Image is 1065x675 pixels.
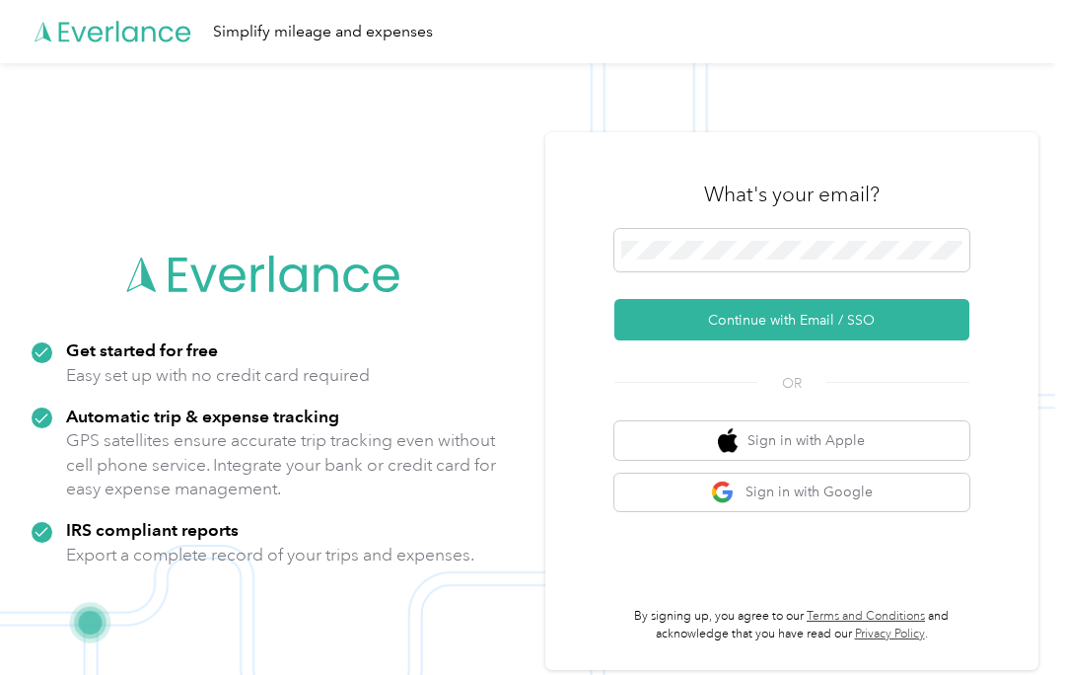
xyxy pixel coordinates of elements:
[614,474,969,512] button: google logoSign in with Google
[614,608,969,642] p: By signing up, you agree to our and acknowledge that you have read our .
[66,428,497,501] p: GPS satellites ensure accurate trip tracking even without cell phone service. Integrate your bank...
[614,421,969,460] button: apple logoSign in with Apple
[66,406,339,426] strong: Automatic trip & expense tracking
[807,609,925,624] a: Terms and Conditions
[704,181,880,208] h3: What's your email?
[757,373,826,394] span: OR
[66,543,474,567] p: Export a complete record of your trips and expenses.
[718,428,738,453] img: apple logo
[614,299,969,340] button: Continue with Email / SSO
[66,339,218,360] strong: Get started for free
[66,519,239,540] strong: IRS compliant reports
[66,363,370,388] p: Easy set up with no credit card required
[855,627,925,641] a: Privacy Policy
[711,481,736,505] img: google logo
[213,20,433,44] div: Simplify mileage and expenses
